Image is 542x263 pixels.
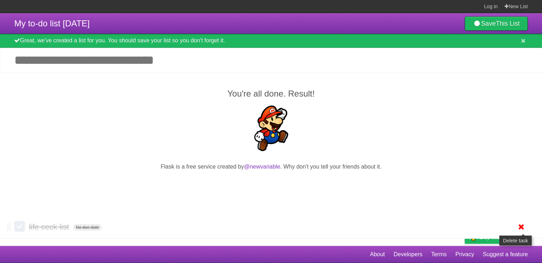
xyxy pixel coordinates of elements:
[370,248,385,261] a: About
[480,231,524,243] span: Buy me a coffee
[455,248,474,261] a: Privacy
[14,87,528,100] h2: You're all done. Result!
[29,222,71,231] span: life ceck list
[496,20,520,27] b: This List
[14,19,90,28] span: My to-do list [DATE]
[465,16,528,31] a: SaveThis List
[14,163,528,171] p: Flask is a free service created by . Why don't you tell your friends about it.
[248,105,294,151] img: Super Mario
[258,180,284,190] iframe: X Post Button
[244,164,280,170] a: @newvariable
[14,221,25,232] label: Done
[73,224,102,231] span: No due date
[483,248,528,261] a: Suggest a feature
[431,248,447,261] a: Terms
[393,248,422,261] a: Developers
